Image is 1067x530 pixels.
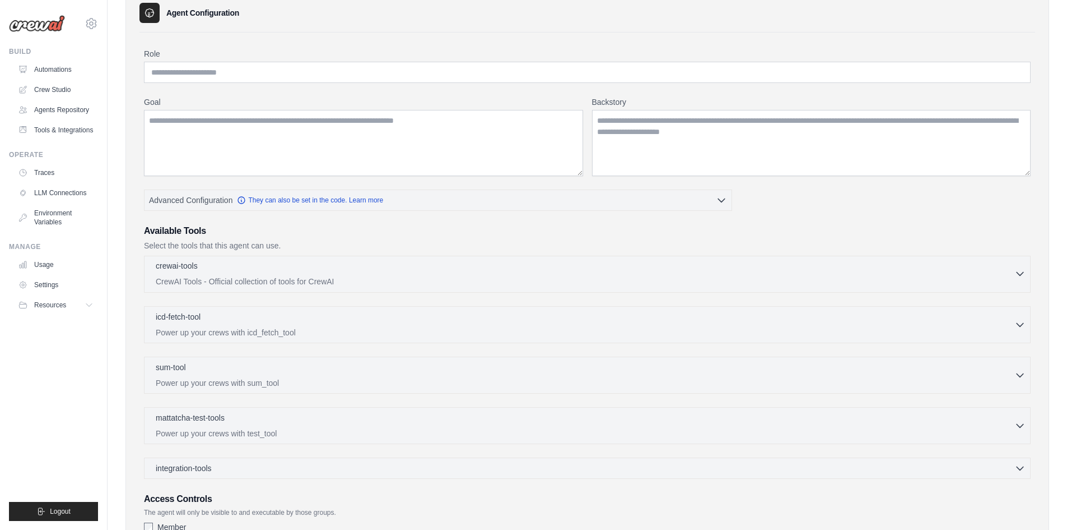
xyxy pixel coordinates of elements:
a: Environment Variables [13,204,98,231]
div: Manage [9,242,98,251]
p: sum-tool [156,362,186,373]
span: Logout [50,507,71,516]
span: integration-tools [156,463,212,474]
p: Select the tools that this agent can use. [144,240,1031,251]
button: icd-fetch-tool Power up your crews with icd_fetch_tool [149,311,1026,338]
a: Agents Repository [13,101,98,119]
div: Operate [9,150,98,159]
h3: Agent Configuration [166,7,239,19]
a: LLM Connections [13,184,98,202]
p: The agent will only be visible to and executable by those groups. [144,508,1031,517]
a: Tools & Integrations [13,121,98,139]
label: Role [144,48,1031,59]
a: They can also be set in the code. Learn more [237,196,383,205]
button: Logout [9,502,98,521]
p: icd-fetch-tool [156,311,201,322]
span: Advanced Configuration [149,195,232,206]
span: Resources [34,301,66,310]
p: crewai-tools [156,260,198,271]
button: mattatcha-test-tools Power up your crews with test_tool [149,412,1026,439]
img: Logo [9,15,65,32]
button: integration-tools [149,463,1026,474]
a: Crew Studio [13,81,98,99]
p: CrewAI Tools - Official collection of tools for CrewAI [156,276,1014,287]
p: Power up your crews with test_tool [156,428,1014,439]
button: Advanced Configuration They can also be set in the code. Learn more [145,190,731,210]
p: mattatcha-test-tools [156,412,225,423]
label: Backstory [592,96,1031,108]
h3: Access Controls [144,492,1031,506]
p: Power up your crews with sum_tool [156,377,1014,389]
label: Goal [144,96,583,108]
a: Usage [13,256,98,274]
button: Resources [13,296,98,314]
h3: Available Tools [144,224,1031,238]
button: sum-tool Power up your crews with sum_tool [149,362,1026,389]
p: Power up your crews with icd_fetch_tool [156,327,1014,338]
button: crewai-tools CrewAI Tools - Official collection of tools for CrewAI [149,260,1026,287]
a: Automations [13,61,98,79]
a: Settings [13,276,98,294]
div: Build [9,47,98,56]
a: Traces [13,164,98,182]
